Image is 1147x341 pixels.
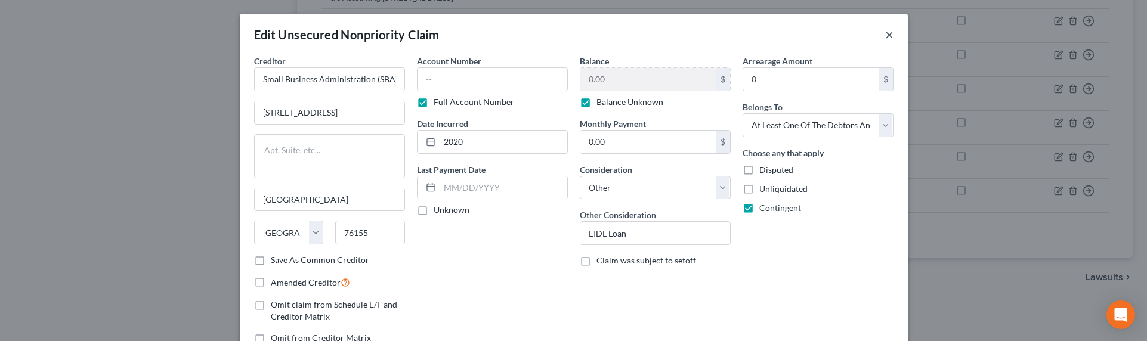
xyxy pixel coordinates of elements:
label: Date Incurred [417,117,468,130]
label: Other Consideration [580,209,656,221]
label: Choose any that apply [743,147,824,159]
input: MM/DD/YYYY [440,131,567,153]
input: Search creditor by name... [254,67,405,91]
input: Enter city... [255,188,404,211]
span: Belongs To [743,102,783,112]
input: MM/DD/YYYY [440,176,567,199]
span: Contingent [759,203,801,213]
label: Arrearage Amount [743,55,812,67]
label: Last Payment Date [417,163,486,176]
span: Amended Creditor [271,277,341,287]
label: Unknown [434,204,469,216]
label: Save As Common Creditor [271,254,369,266]
span: Claim was subject to setoff [596,255,696,265]
input: Enter zip... [335,221,405,244]
div: $ [716,68,730,91]
button: × [885,27,894,42]
div: $ [879,68,893,91]
label: Monthly Payment [580,117,646,130]
span: Disputed [759,165,793,175]
div: Edit Unsecured Nonpriority Claim [254,26,440,43]
div: Open Intercom Messenger [1106,300,1135,329]
label: Balance [580,55,609,67]
input: Enter address... [255,101,404,124]
div: $ [716,131,730,153]
input: 0.00 [580,131,716,153]
label: Full Account Number [434,96,514,108]
span: Omit claim from Schedule E/F and Creditor Matrix [271,299,397,321]
span: Creditor [254,56,286,66]
input: 0.00 [743,68,879,91]
span: Unliquidated [759,184,808,194]
input: -- [417,67,568,91]
label: Account Number [417,55,481,67]
input: Specify... [580,222,730,244]
input: 0.00 [580,68,716,91]
label: Balance Unknown [596,96,663,108]
label: Consideration [580,163,632,176]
